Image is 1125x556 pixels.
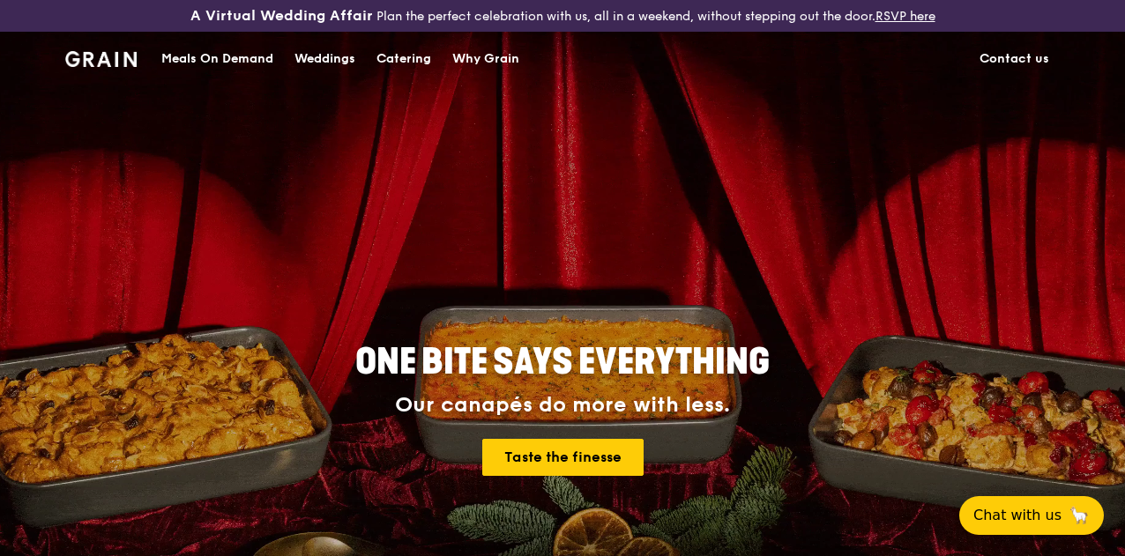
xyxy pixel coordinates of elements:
a: Taste the finesse [482,439,644,476]
a: Weddings [284,33,366,85]
div: Meals On Demand [161,33,273,85]
div: Why Grain [452,33,519,85]
a: Contact us [969,33,1060,85]
span: ONE BITE SAYS EVERYTHING [355,341,770,383]
div: Plan the perfect celebration with us, all in a weekend, without stepping out the door. [188,7,938,25]
span: 🦙 [1069,505,1090,526]
h3: A Virtual Wedding Affair [190,7,373,25]
a: Why Grain [442,33,530,85]
img: Grain [65,51,137,67]
a: GrainGrain [65,31,137,84]
a: Catering [366,33,442,85]
div: Catering [376,33,431,85]
span: Chat with us [973,505,1062,526]
a: RSVP here [875,9,935,24]
button: Chat with us🦙 [959,496,1104,535]
div: Our canapés do more with less. [245,393,880,418]
div: Weddings [294,33,355,85]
